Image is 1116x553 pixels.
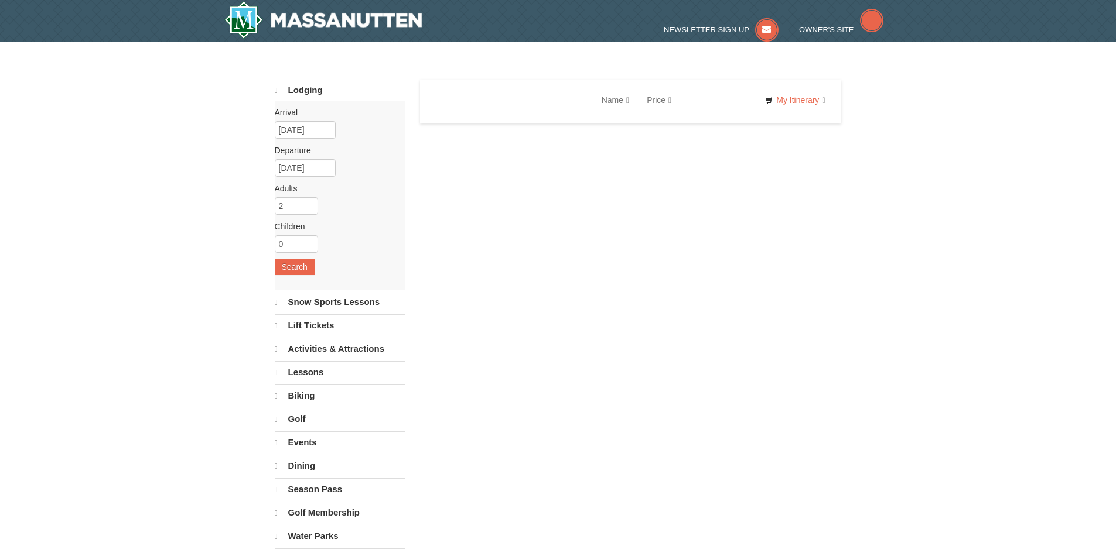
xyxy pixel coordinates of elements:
span: Newsletter Sign Up [664,25,749,34]
img: Massanutten Resort Logo [224,1,422,39]
a: Golf [275,408,405,430]
a: Water Parks [275,525,405,547]
label: Arrival [275,107,397,118]
a: Season Pass [275,478,405,500]
label: Children [275,221,397,232]
a: Lift Tickets [275,314,405,336]
a: Biking [275,384,405,407]
a: Snow Sports Lessons [275,291,405,313]
a: Name [593,88,638,112]
a: Events [275,431,405,454]
a: Golf Membership [275,502,405,524]
a: Activities & Attractions [275,338,405,360]
a: My Itinerary [757,91,832,109]
a: Lessons [275,361,405,383]
span: Owner's Site [799,25,854,34]
a: Dining [275,455,405,477]
label: Departure [275,145,397,156]
a: Owner's Site [799,25,883,34]
a: Newsletter Sign Up [664,25,779,34]
label: Adults [275,183,397,194]
a: Lodging [275,80,405,101]
a: Massanutten Resort [224,1,422,39]
button: Search [275,259,315,275]
a: Price [638,88,680,112]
